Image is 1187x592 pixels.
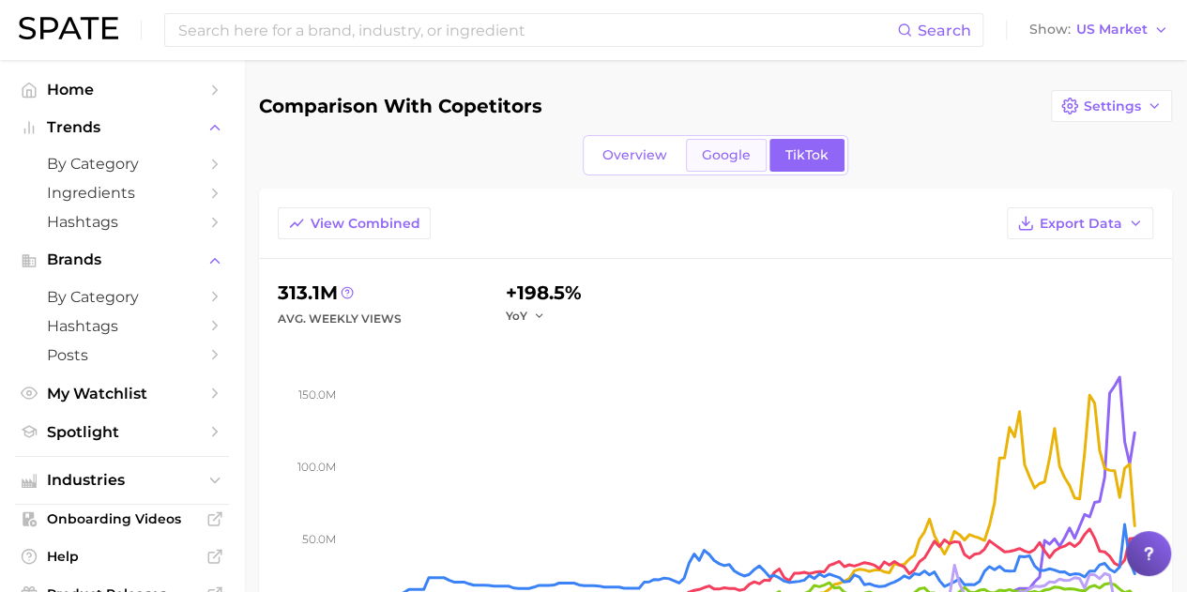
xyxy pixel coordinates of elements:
[15,114,229,142] button: Trends
[15,149,229,178] a: by Category
[259,96,542,116] h1: comparison with copetitors
[15,75,229,104] a: Home
[15,246,229,274] button: Brands
[15,178,229,207] a: Ingredients
[47,472,197,489] span: Industries
[47,510,197,527] span: Onboarding Videos
[15,379,229,408] a: My Watchlist
[506,278,582,308] div: +198.5%
[311,216,420,232] span: View Combined
[586,139,683,172] a: Overview
[302,532,336,546] tspan: 50.0m
[47,81,197,99] span: Home
[15,505,229,533] a: Onboarding Videos
[15,311,229,341] a: Hashtags
[506,308,527,324] span: YoY
[19,17,118,39] img: SPATE
[1051,90,1172,122] button: Settings
[1025,18,1173,42] button: ShowUS Market
[47,213,197,231] span: Hashtags
[47,119,197,136] span: Trends
[769,139,845,172] a: TikTok
[1029,24,1071,35] span: Show
[15,341,229,370] a: Posts
[278,308,402,330] div: Avg. Weekly Views
[298,387,336,402] tspan: 150.0m
[15,466,229,494] button: Industries
[15,542,229,570] a: Help
[176,14,897,46] input: Search here for a brand, industry, or ingredient
[47,288,197,306] span: by Category
[47,385,197,402] span: My Watchlist
[602,147,667,163] span: Overview
[297,460,336,474] tspan: 100.0m
[702,147,751,163] span: Google
[47,317,197,335] span: Hashtags
[47,423,197,441] span: Spotlight
[15,417,229,447] a: Spotlight
[47,155,197,173] span: by Category
[47,548,197,565] span: Help
[47,346,197,364] span: Posts
[278,278,402,308] div: 313.1m
[47,184,197,202] span: Ingredients
[918,22,971,39] span: Search
[15,282,229,311] a: by Category
[686,139,767,172] a: Google
[15,207,229,236] a: Hashtags
[47,251,197,268] span: Brands
[1040,216,1122,232] span: Export Data
[1007,207,1153,239] button: Export Data
[278,207,431,239] button: View Combined
[1084,99,1141,114] span: Settings
[1076,24,1148,35] span: US Market
[506,308,546,324] button: YoY
[785,147,829,163] span: TikTok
